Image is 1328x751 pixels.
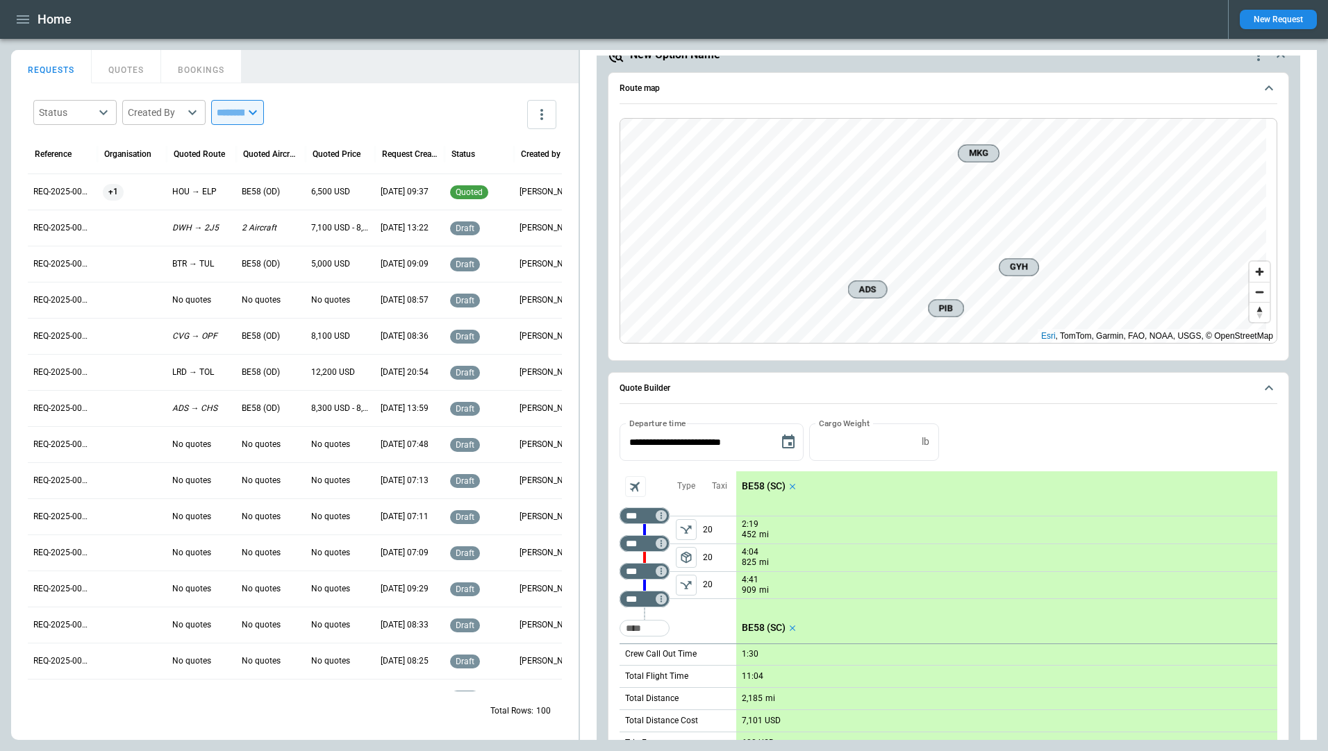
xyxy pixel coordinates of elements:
p: BE58 (OD) [242,186,300,198]
span: ADS [854,282,881,296]
p: 09/26/2025 08:57 [381,294,439,306]
p: BE58 (SC) [742,480,786,492]
button: more [527,100,556,129]
p: 452 [742,529,756,541]
div: , TomTom, Garmin, FAO, NOAA, USGS, © OpenStreetMap [1041,329,1273,343]
span: draft [453,584,477,594]
div: Request Created At (UTC-05:00) [382,149,438,159]
button: BOOKINGS [161,50,242,83]
div: Too short [620,591,670,607]
p: 09/25/2025 07:13 [381,475,439,487]
p: No quotes [172,655,231,667]
p: 8,300 USD - 8,600 USD [311,403,370,414]
p: Cady Howell [520,439,578,450]
p: Cady Howell [520,475,578,487]
p: CVG → OPF [172,330,231,342]
p: Ben Gundermann [520,186,578,198]
p: 11:04 [742,671,763,682]
button: Zoom out [1250,282,1270,302]
button: left aligned [676,547,697,568]
span: draft [453,657,477,666]
p: 6,500 USD [311,186,370,198]
p: No quotes [172,547,231,559]
button: Zoom in [1250,262,1270,282]
h5: New Option Name [630,47,720,62]
p: Ben Gundermann [520,258,578,270]
span: PIB [934,301,958,315]
p: No quotes [311,511,370,523]
button: New Request [1240,10,1317,29]
span: MKG [964,146,993,160]
div: Quoted Price [313,149,360,159]
p: 09/28/2025 13:22 [381,222,439,234]
p: REQ-2025-000305 [33,583,92,595]
p: 20 [703,572,736,598]
button: QUOTES [92,50,161,83]
p: 09/25/2025 07:09 [381,547,439,559]
p: 09/26/2025 08:36 [381,330,439,342]
p: Crew Call Out Time [625,648,697,660]
span: package_2 [679,550,693,564]
p: 09/25/2025 13:59 [381,403,439,414]
button: REQUESTS [11,50,92,83]
p: No quotes [242,655,300,667]
p: 2 Aircraft [242,222,300,234]
p: No quotes [242,294,300,306]
p: No quotes [172,294,231,306]
p: 909 [742,584,756,596]
span: Aircraft selection [625,476,646,497]
p: Cady Howell [520,619,578,631]
div: Created By [128,106,183,119]
p: No quotes [311,583,370,595]
p: No quotes [242,511,300,523]
p: Total Flight Time [625,670,688,682]
p: No quotes [242,619,300,631]
p: Ben Gundermann [520,222,578,234]
p: No quotes [172,619,231,631]
p: DWH → 2J5 [172,222,231,234]
p: REQ-2025-000309 [33,439,92,450]
button: Quote Builder [620,373,1277,405]
a: Esri [1041,331,1056,341]
p: BTR → TUL [172,258,231,270]
canvas: Map [620,119,1266,343]
p: 09/25/2025 07:11 [381,511,439,523]
p: REQ-2025-000304 [33,619,92,631]
p: 09/25/2025 20:54 [381,366,439,378]
p: 8,100 USD [311,330,370,342]
p: No quotes [242,547,300,559]
span: Type of sector [676,547,697,568]
span: draft [453,368,477,378]
span: GYH [1005,260,1033,274]
p: lb [922,436,929,448]
p: BE58 (OD) [242,330,300,342]
p: 7,101 USD [742,716,781,726]
p: Cady Howell [520,511,578,523]
p: No quotes [311,294,370,306]
button: left aligned [676,575,697,596]
p: 12,200 USD [311,366,370,378]
p: REQ-2025-000308 [33,475,92,487]
p: REQ-2025-000312 [33,330,92,342]
p: 1:30 [742,649,758,659]
p: REQ-2025-000311 [33,366,92,378]
p: No quotes [172,439,231,450]
p: 09/24/2025 08:33 [381,619,439,631]
label: Departure time [629,417,686,429]
p: 2,185 [742,693,763,704]
span: draft [453,476,477,486]
label: Cargo Weight [819,417,870,429]
p: 2:19 [742,519,758,530]
p: 09/26/2025 09:09 [381,258,439,270]
p: No quotes [311,655,370,667]
p: 4:41 [742,575,758,585]
span: draft [453,621,477,630]
p: REQ-2025-000310 [33,403,92,414]
p: No quotes [172,475,231,487]
p: BE58 (OD) [242,258,300,270]
div: Created by [521,149,561,159]
div: Reference [35,149,72,159]
span: +1 [103,174,124,210]
p: No quotes [311,439,370,450]
p: 5,000 USD [311,258,370,270]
